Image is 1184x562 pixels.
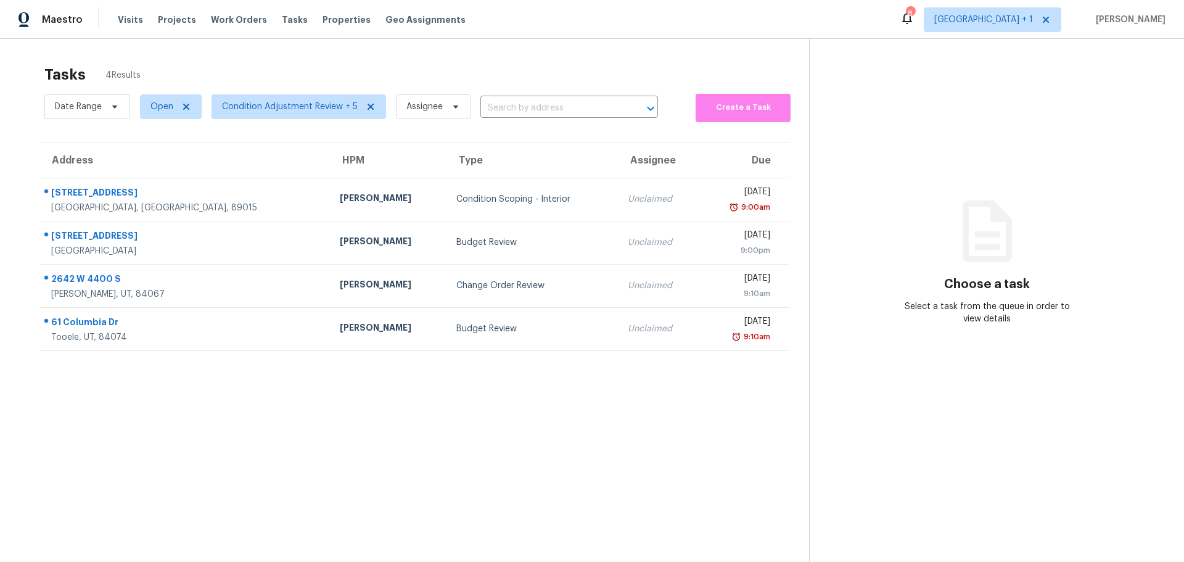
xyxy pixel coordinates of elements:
span: 4 Results [105,69,141,81]
button: Open [642,100,659,117]
div: Unclaimed [628,236,690,249]
span: Condition Adjustment Review + 5 [222,101,358,113]
th: Type [446,143,617,178]
div: [PERSON_NAME], UT, 84067 [51,288,320,300]
span: Open [150,101,173,113]
th: Assignee [618,143,700,178]
div: [PERSON_NAME] [340,235,437,250]
th: Address [39,143,330,178]
span: Maestro [42,14,83,26]
div: [PERSON_NAME] [340,192,437,207]
span: Date Range [55,101,102,113]
th: Due [699,143,789,178]
div: [GEOGRAPHIC_DATA], [GEOGRAPHIC_DATA], 89015 [51,202,320,214]
button: Create a Task [696,94,791,122]
span: Assignee [406,101,443,113]
div: 9:00am [739,201,770,213]
div: Change Order Review [456,279,607,292]
div: 9:10am [709,287,770,300]
div: 9:00pm [709,244,770,257]
h2: Tasks [44,68,86,81]
span: Projects [158,14,196,26]
h3: Choose a task [944,278,1030,291]
div: [DATE] [709,229,770,244]
span: [GEOGRAPHIC_DATA] + 1 [934,14,1033,26]
span: Tasks [282,15,308,24]
span: Geo Assignments [385,14,466,26]
span: [PERSON_NAME] [1091,14,1165,26]
div: 9:10am [741,331,770,343]
div: [DATE] [709,186,770,201]
div: [STREET_ADDRESS] [51,229,320,245]
img: Overdue Alarm Icon [729,201,739,213]
div: Unclaimed [628,279,690,292]
th: HPM [330,143,446,178]
div: Budget Review [456,323,607,335]
div: Select a task from the queue in order to view details [898,300,1076,325]
span: Create a Task [702,101,784,115]
div: [PERSON_NAME] [340,321,437,337]
div: [DATE] [709,272,770,287]
div: [STREET_ADDRESS] [51,186,320,202]
div: [DATE] [709,315,770,331]
div: Unclaimed [628,193,690,205]
input: Search by address [480,99,623,118]
div: Tooele, UT, 84074 [51,331,320,344]
div: [PERSON_NAME] [340,278,437,294]
span: Work Orders [211,14,267,26]
div: [GEOGRAPHIC_DATA] [51,245,320,257]
div: Unclaimed [628,323,690,335]
div: 8 [906,7,915,20]
img: Overdue Alarm Icon [731,331,741,343]
span: Visits [118,14,143,26]
span: Properties [323,14,371,26]
div: Budget Review [456,236,607,249]
div: 2642 W 4400 S [51,273,320,288]
div: Condition Scoping - Interior [456,193,607,205]
div: 61 Columbia Dr [51,316,320,331]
